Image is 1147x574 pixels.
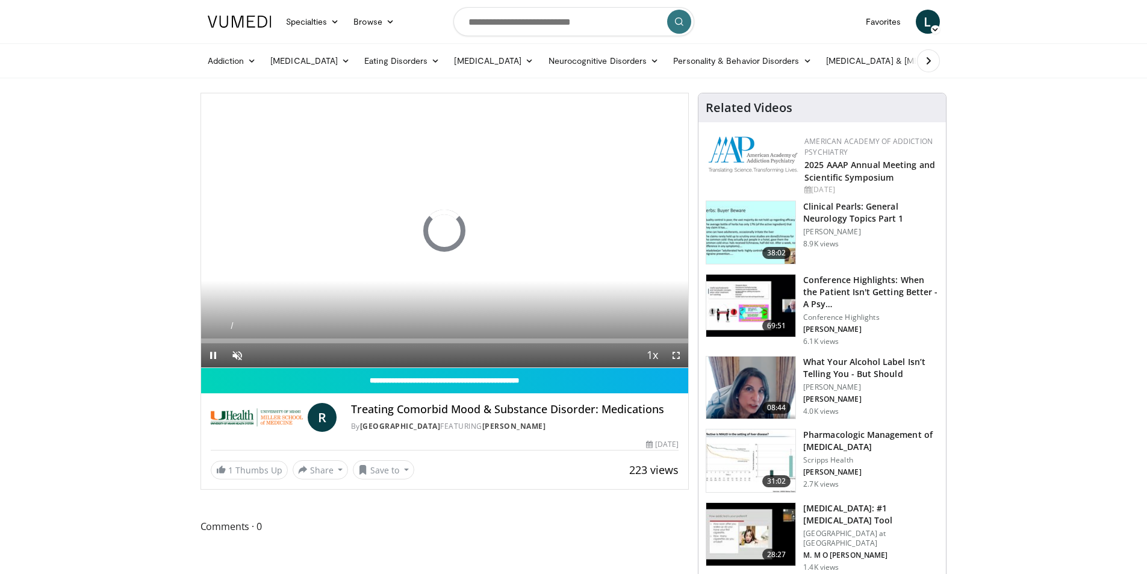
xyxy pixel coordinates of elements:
p: 4.0K views [803,407,839,416]
a: Eating Disorders [357,49,447,73]
span: 28:27 [762,549,791,561]
img: 88f7a9dd-1da1-4c5c-8011-5b3372b18c1f.150x105_q85_crop-smart_upscale.jpg [706,503,795,566]
a: [PERSON_NAME] [482,421,546,431]
h3: Clinical Pearls: General Neurology Topics Part 1 [803,201,939,225]
a: [MEDICAL_DATA] [447,49,541,73]
p: Scripps Health [803,455,939,465]
video-js: Video Player [201,93,689,368]
p: 8.9K views [803,239,839,249]
img: f7c290de-70ae-47e0-9ae1-04035161c232.png.150x105_q85_autocrop_double_scale_upscale_version-0.2.png [708,136,798,173]
span: 1 [228,464,233,476]
span: 31:02 [762,475,791,487]
p: [PERSON_NAME] [803,325,939,334]
img: 91ec4e47-6cc3-4d45-a77d-be3eb23d61cb.150x105_q85_crop-smart_upscale.jpg [706,201,795,264]
img: 3c46fb29-c319-40f0-ac3f-21a5db39118c.png.150x105_q85_crop-smart_upscale.png [706,357,795,419]
p: [PERSON_NAME] [803,382,939,392]
a: 31:02 Pharmacologic Management of [MEDICAL_DATA] Scripps Health [PERSON_NAME] 2.7K views [706,429,939,493]
img: 4362ec9e-0993-4580-bfd4-8e18d57e1d49.150x105_q85_crop-smart_upscale.jpg [706,275,795,337]
p: 2.7K views [803,479,839,489]
a: 08:44 What Your Alcohol Label Isn’t Telling You - But Should [PERSON_NAME] [PERSON_NAME] 4.0K views [706,356,939,420]
a: American Academy of Addiction Psychiatry [804,136,933,157]
div: Progress Bar [201,338,689,343]
a: 28:27 [MEDICAL_DATA]: #1 [MEDICAL_DATA] Tool [GEOGRAPHIC_DATA] at [GEOGRAPHIC_DATA] M. M O [PERSO... [706,502,939,572]
div: [DATE] [804,184,936,195]
h4: Related Videos [706,101,792,115]
a: 38:02 Clinical Pearls: General Neurology Topics Part 1 [PERSON_NAME] 8.9K views [706,201,939,264]
img: University of Miami [211,403,303,432]
div: By FEATURING [351,421,679,432]
p: 6.1K views [803,337,839,346]
a: 69:51 Conference Highlights: When the Patient Isn't Getting Better - A Psy… Conference Highlights... [706,274,939,346]
p: M. M O [PERSON_NAME] [803,551,939,560]
a: Neurocognitive Disorders [541,49,667,73]
a: Favorites [859,10,909,34]
span: 69:51 [762,320,791,332]
h4: Treating Comorbid Mood & Substance Disorder: Medications [351,403,679,416]
button: Playback Rate [640,343,664,367]
p: [PERSON_NAME] [803,395,939,404]
button: Pause [201,343,225,367]
a: L [916,10,940,34]
a: Personality & Behavior Disorders [666,49,818,73]
span: 223 views [629,463,679,477]
p: [PERSON_NAME] [803,467,939,477]
span: Comments 0 [200,519,689,534]
button: Unmute [225,343,249,367]
a: 1 Thumbs Up [211,461,288,479]
button: Save to [353,460,414,479]
p: [GEOGRAPHIC_DATA] at [GEOGRAPHIC_DATA] [803,529,939,548]
button: Share [293,460,349,479]
input: Search topics, interventions [453,7,694,36]
p: 1.4K views [803,563,839,572]
span: / [231,321,234,331]
span: 38:02 [762,247,791,259]
h3: Pharmacologic Management of [MEDICAL_DATA] [803,429,939,453]
span: 08:44 [762,402,791,414]
a: [MEDICAL_DATA] [263,49,357,73]
h3: [MEDICAL_DATA]: #1 [MEDICAL_DATA] Tool [803,502,939,526]
a: R [308,403,337,432]
a: Browse [346,10,402,34]
button: Fullscreen [664,343,688,367]
a: 2025 AAAP Annual Meeting and Scientific Symposium [804,159,935,183]
img: b20a009e-c028-45a8-b15f-eefb193e12bc.150x105_q85_crop-smart_upscale.jpg [706,429,795,492]
a: Specialties [279,10,347,34]
h3: What Your Alcohol Label Isn’t Telling You - But Should [803,356,939,380]
a: [MEDICAL_DATA] & [MEDICAL_DATA] [819,49,991,73]
img: VuMedi Logo [208,16,272,28]
h3: Conference Highlights: When the Patient Isn't Getting Better - A Psy… [803,274,939,310]
p: [PERSON_NAME] [803,227,939,237]
p: Conference Highlights [803,313,939,322]
div: [DATE] [646,439,679,450]
a: Addiction [200,49,264,73]
a: [GEOGRAPHIC_DATA] [360,421,441,431]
